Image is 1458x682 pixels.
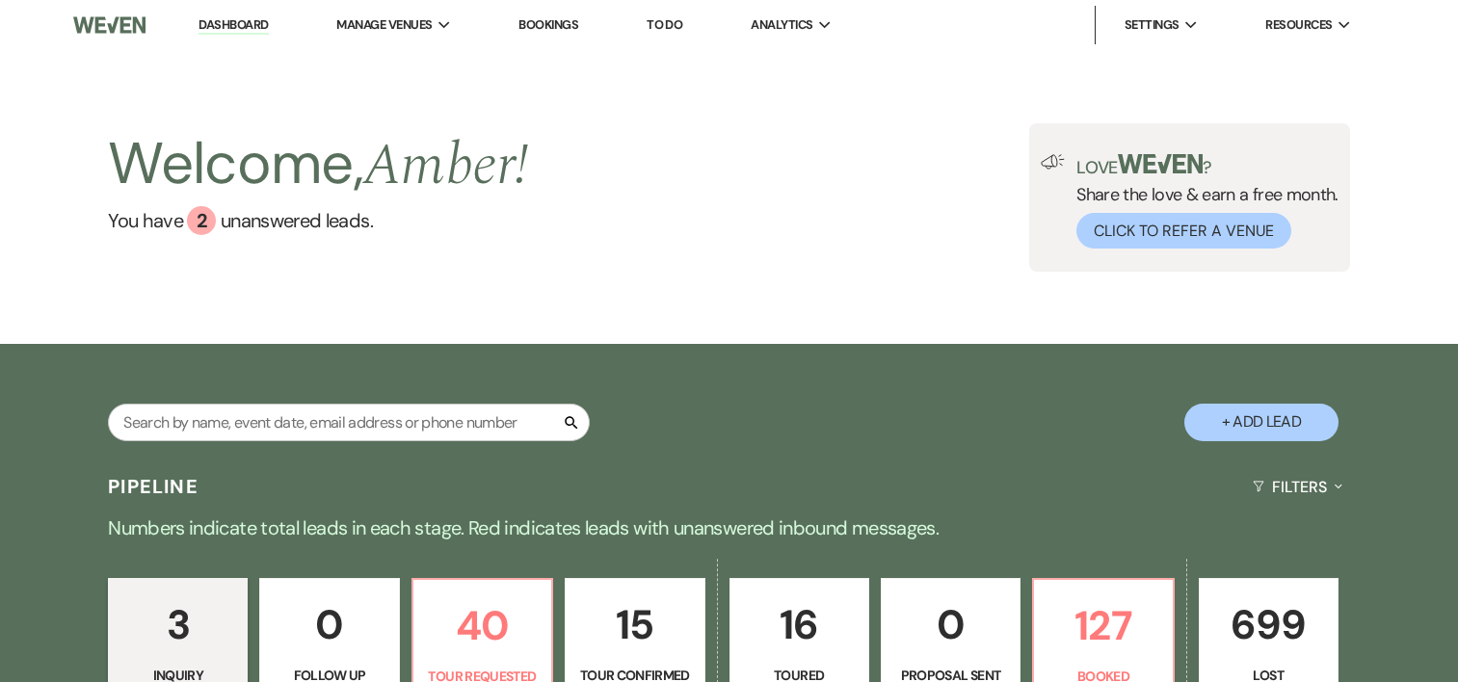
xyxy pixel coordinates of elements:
[73,5,146,45] img: Weven Logo
[1125,15,1180,35] span: Settings
[108,404,590,441] input: Search by name, event date, email address or phone number
[647,16,682,33] a: To Do
[751,15,812,35] span: Analytics
[425,593,540,658] p: 40
[1041,154,1065,170] img: loud-speaker-illustration.svg
[336,15,432,35] span: Manage Venues
[36,512,1423,543] p: Numbers indicate total leads in each stage. Red indicates leads with unanswered inbound messages.
[1046,593,1160,658] p: 127
[1065,154,1339,249] div: Share the love & earn a free month.
[1076,154,1339,176] p: Love ?
[199,16,268,35] a: Dashboard
[577,592,692,657] p: 15
[742,592,857,657] p: 16
[187,206,216,235] div: 2
[1184,404,1339,441] button: + Add Lead
[893,592,1008,657] p: 0
[1211,592,1326,657] p: 699
[108,123,528,206] h2: Welcome,
[1118,154,1204,173] img: weven-logo-green.svg
[1265,15,1332,35] span: Resources
[272,592,386,657] p: 0
[1076,213,1291,249] button: Click to Refer a Venue
[1245,461,1350,512] button: Filters
[518,16,578,33] a: Bookings
[120,592,235,657] p: 3
[108,473,199,500] h3: Pipeline
[108,206,528,235] a: You have 2 unanswered leads.
[363,121,528,210] span: Amber !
